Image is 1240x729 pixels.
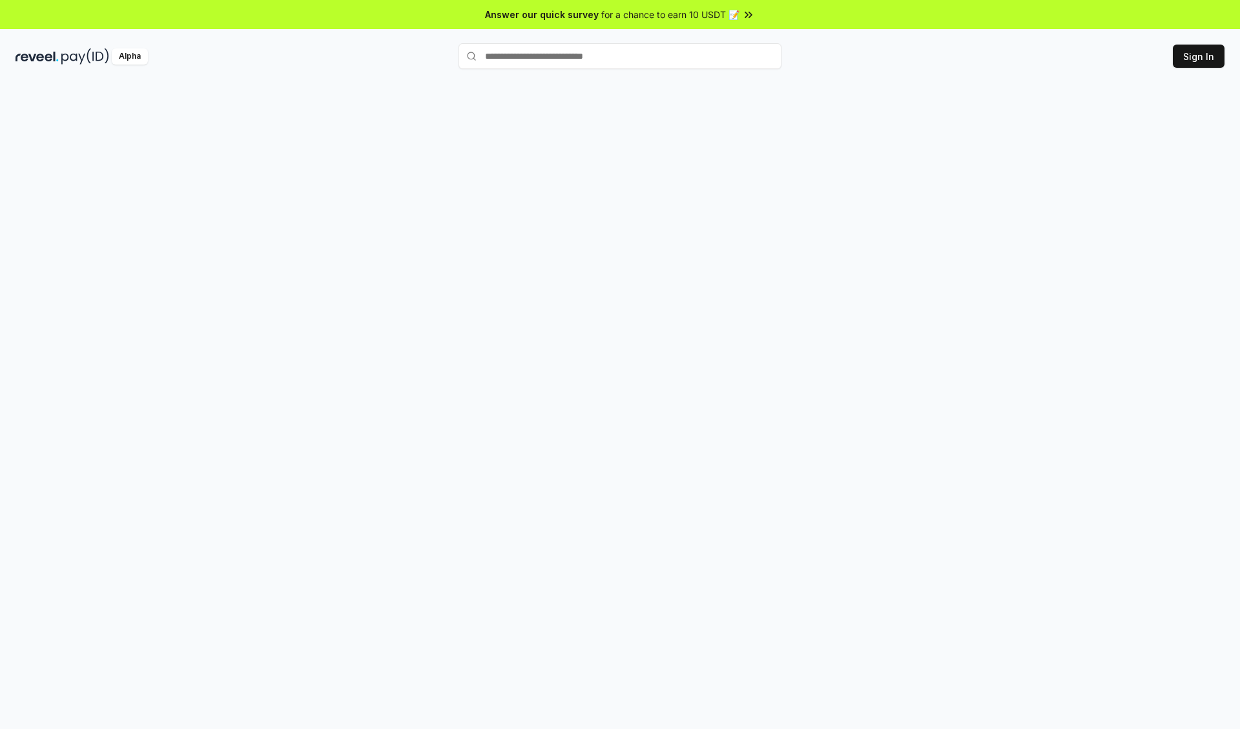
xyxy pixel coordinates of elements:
img: pay_id [61,48,109,65]
div: Alpha [112,48,148,65]
span: for a chance to earn 10 USDT 📝 [601,8,739,21]
button: Sign In [1173,45,1224,68]
img: reveel_dark [15,48,59,65]
span: Answer our quick survey [485,8,599,21]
